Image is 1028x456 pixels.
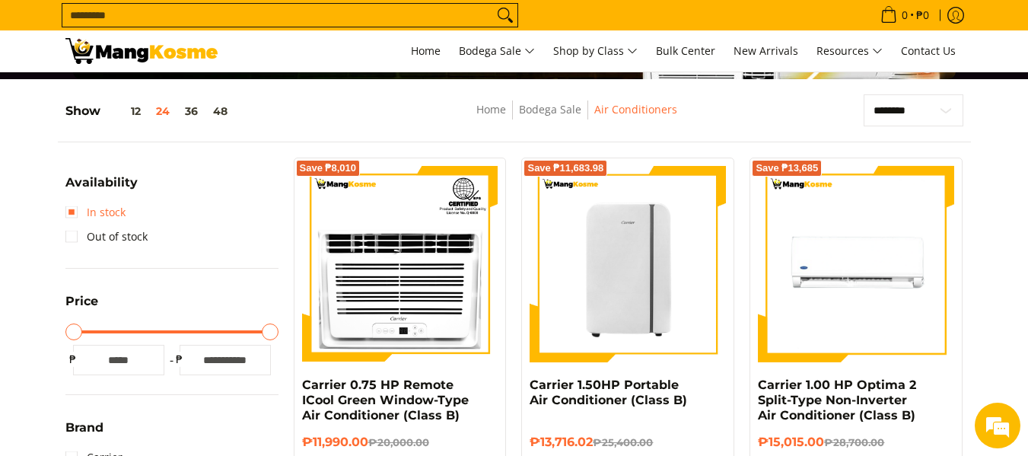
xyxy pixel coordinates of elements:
span: Shop by Class [553,42,638,61]
a: In stock [65,200,126,225]
a: Contact Us [893,30,963,72]
a: Air Conditioners [594,102,677,116]
img: Carrier 1.50HP Portable Air Conditioner (Class B) [530,166,726,362]
span: Home [411,43,441,58]
button: 12 [100,105,148,117]
span: 0 [899,10,910,21]
button: 36 [177,105,205,117]
a: Bulk Center [648,30,723,72]
summary: Open [65,177,138,200]
summary: Open [65,295,98,319]
a: Bodega Sale [519,102,581,116]
span: Save ₱8,010 [300,164,357,173]
div: Minimize live chat window [250,8,286,44]
span: ₱ [65,352,81,367]
span: Price [65,295,98,308]
button: 24 [148,105,177,117]
del: ₱25,400.00 [593,436,653,448]
span: Contact Us [901,43,956,58]
nav: Breadcrumbs [369,100,784,135]
span: Bulk Center [656,43,715,58]
a: Home [403,30,448,72]
span: We're online! [88,133,210,287]
span: ₱ [172,352,187,367]
a: Carrier 0.75 HP Remote ICool Green Window-Type Air Conditioner (Class B) [302,378,469,423]
span: Brand [65,422,103,434]
img: Carrier 0.75 HP Remote ICool Green Window-Type Air Conditioner (Class B) [302,166,498,362]
a: Shop by Class [546,30,645,72]
h5: Show [65,104,235,119]
span: Resources [816,42,883,61]
button: 48 [205,105,235,117]
h6: ₱15,015.00 [758,435,954,450]
button: Search [493,4,517,27]
a: Carrier 1.50HP Portable Air Conditioner (Class B) [530,378,687,407]
span: Save ₱11,683.98 [527,164,603,173]
del: ₱20,000.00 [368,436,429,448]
a: Resources [809,30,890,72]
del: ₱28,700.00 [824,436,884,448]
span: Availability [65,177,138,189]
a: New Arrivals [726,30,806,72]
img: Bodega Sale Aircon l Mang Kosme: Home Appliances Warehouse Sale | Page 5 [65,38,218,64]
img: Carrier 1.00 HP Optima 2 Split-Type Non-Inverter Air Conditioner (Class B) [758,166,954,362]
h6: ₱11,990.00 [302,435,498,450]
a: Bodega Sale [451,30,543,72]
a: Home [476,102,506,116]
span: ₱0 [914,10,931,21]
span: Bodega Sale [459,42,535,61]
div: Chat with us now [79,85,256,105]
h6: ₱13,716.02 [530,435,726,450]
span: New Arrivals [734,43,798,58]
span: Save ₱13,685 [756,164,818,173]
summary: Open [65,422,103,445]
textarea: Type your message and hit 'Enter' [8,298,290,352]
a: Out of stock [65,225,148,249]
a: Carrier 1.00 HP Optima 2 Split-Type Non-Inverter Air Conditioner (Class B) [758,378,916,423]
nav: Main Menu [233,30,963,72]
span: • [876,7,934,24]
